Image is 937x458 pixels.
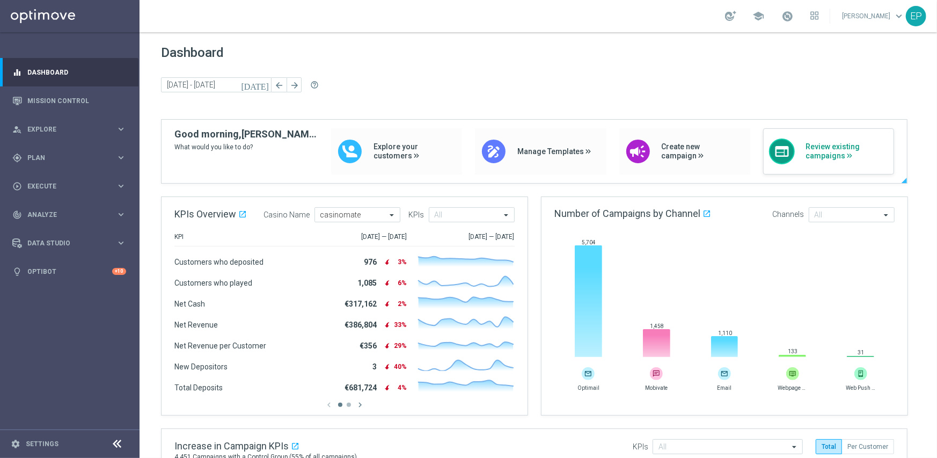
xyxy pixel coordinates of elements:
div: Optibot [12,257,126,286]
div: Plan [12,153,116,163]
div: Explore [12,125,116,134]
i: keyboard_arrow_right [116,209,126,220]
span: Data Studio [27,240,116,246]
i: keyboard_arrow_right [116,152,126,163]
i: settings [11,439,20,449]
div: Data Studio [12,238,116,248]
button: Data Studio keyboard_arrow_right [12,239,127,248]
a: Optibot [27,257,112,286]
button: track_changes Analyze keyboard_arrow_right [12,210,127,219]
button: play_circle_outline Execute keyboard_arrow_right [12,182,127,191]
i: keyboard_arrow_right [116,181,126,191]
a: Dashboard [27,58,126,86]
div: Mission Control [12,86,126,115]
div: EP [906,6,926,26]
a: [PERSON_NAME]keyboard_arrow_down [841,8,906,24]
button: person_search Explore keyboard_arrow_right [12,125,127,134]
i: gps_fixed [12,153,22,163]
span: Analyze [27,212,116,218]
i: play_circle_outline [12,181,22,191]
button: Mission Control [12,97,127,105]
button: gps_fixed Plan keyboard_arrow_right [12,154,127,162]
div: Analyze [12,210,116,220]
span: Execute [27,183,116,190]
span: school [752,10,764,22]
button: equalizer Dashboard [12,68,127,77]
div: +10 [112,268,126,275]
div: Execute [12,181,116,191]
i: lightbulb [12,267,22,277]
i: person_search [12,125,22,134]
div: Dashboard [12,58,126,86]
i: keyboard_arrow_right [116,238,126,248]
i: keyboard_arrow_right [116,124,126,134]
span: Explore [27,126,116,133]
span: Plan [27,155,116,161]
button: lightbulb Optibot +10 [12,267,127,276]
a: Settings [26,441,58,447]
span: keyboard_arrow_down [893,10,905,22]
i: track_changes [12,210,22,220]
i: equalizer [12,68,22,77]
a: Mission Control [27,86,126,115]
